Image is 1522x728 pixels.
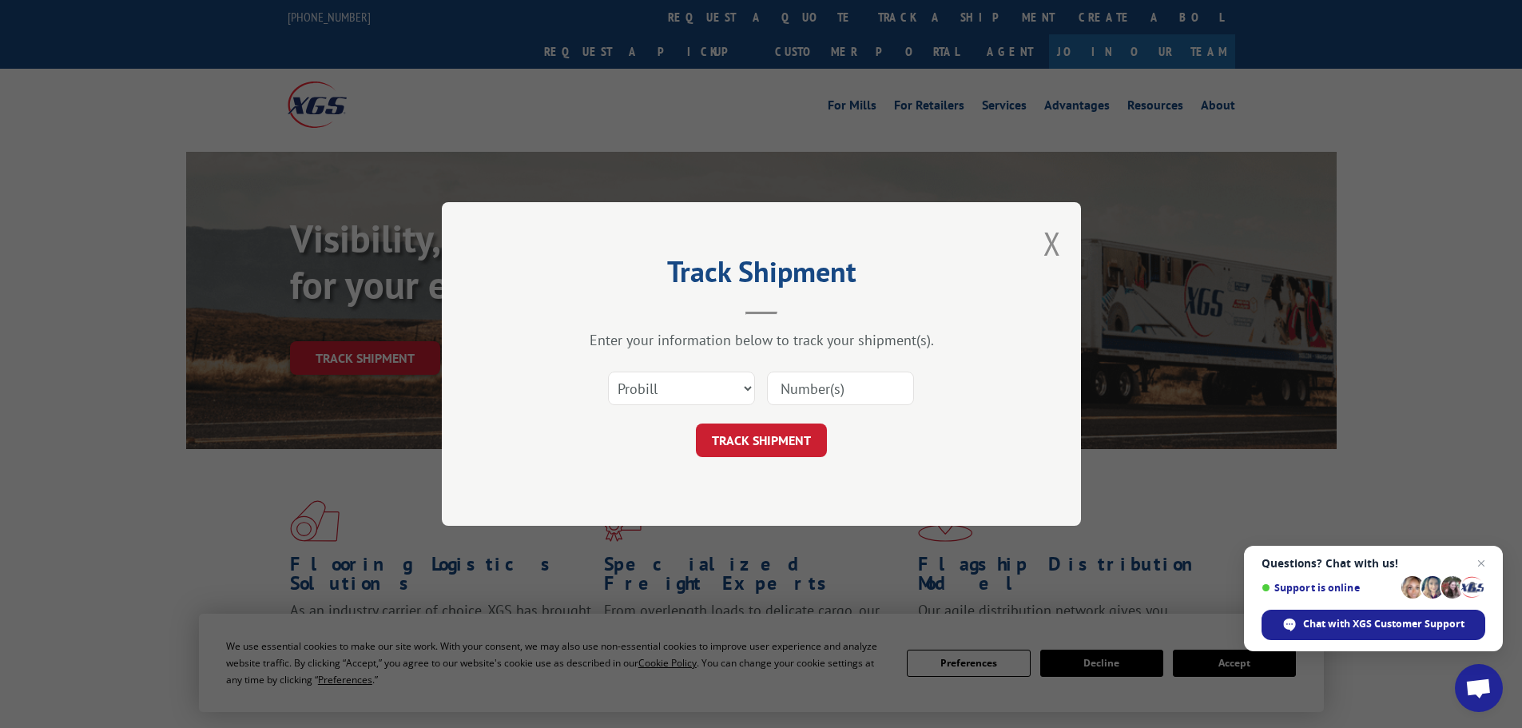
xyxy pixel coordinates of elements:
[1262,610,1485,640] div: Chat with XGS Customer Support
[767,372,914,405] input: Number(s)
[1455,664,1503,712] div: Open chat
[1303,617,1464,631] span: Chat with XGS Customer Support
[522,331,1001,349] div: Enter your information below to track your shipment(s).
[522,261,1001,291] h2: Track Shipment
[696,424,827,457] button: TRACK SHIPMENT
[1472,554,1491,573] span: Close chat
[1262,582,1396,594] span: Support is online
[1043,222,1061,265] button: Close modal
[1262,557,1485,570] span: Questions? Chat with us!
